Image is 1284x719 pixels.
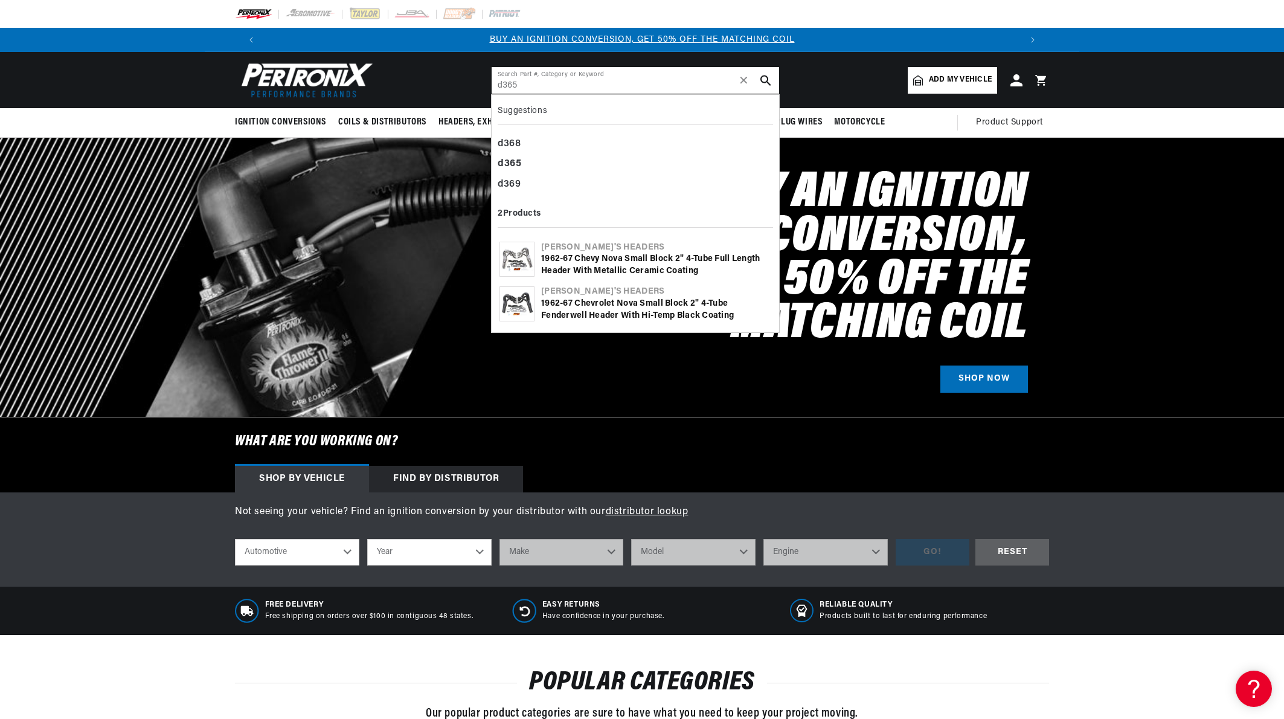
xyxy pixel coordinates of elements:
[940,366,1028,393] a: SHOP NOW
[499,539,624,566] select: Make
[541,253,771,277] div: 1962-67 Chevy Nova Small Block 2" 4-Tube Full Length Header with Metallic Ceramic Coating
[820,600,987,610] span: RELIABLE QUALITY
[438,116,580,129] span: Headers, Exhausts & Components
[929,74,992,86] span: Add my vehicle
[541,298,771,321] div: 1962-67 Chevrolet Nova Small Block 2" 4-Tube Fenderwell Header with Hi-Temp Black Coating
[239,28,263,52] button: Translation missing: en.sections.announcements.previous_announcement
[235,539,359,566] select: Ride Type
[490,35,795,44] a: BUY AN IGNITION CONVERSION, GET 50% OFF THE MATCHING COIL
[542,611,664,622] p: Have confidence in your purchase.
[542,600,664,610] span: Easy Returns
[369,466,523,492] div: Find by Distributor
[541,242,771,254] div: [PERSON_NAME]'s Headers
[498,159,522,169] b: d365
[976,108,1049,137] summary: Product Support
[631,539,756,566] select: Model
[753,67,779,94] button: search button
[498,209,541,218] b: 2 Products
[235,59,374,101] img: Pertronix
[332,108,432,137] summary: Coils & Distributors
[263,33,1021,47] div: Announcement
[492,67,779,94] input: Search Part #, Category or Keyword
[498,134,773,155] div: d368
[235,505,1049,520] p: Not seeing your vehicle? Find an ignition conversion by your distributor with our
[512,172,1028,346] h2: Buy an Ignition Conversion, Get 50% off the Matching Coil
[265,611,473,622] p: Free shipping on orders over $100 in contiguous 48 states.
[432,108,586,137] summary: Headers, Exhausts & Components
[743,108,829,137] summary: Spark Plug Wires
[606,507,689,517] a: distributor lookup
[338,116,426,129] span: Coils & Distributors
[205,28,1079,52] slideshow-component: Translation missing: en.sections.announcements.announcement_bar
[834,116,885,129] span: Motorcycle
[828,108,891,137] summary: Motorcycle
[235,466,369,492] div: Shop by vehicle
[749,116,823,129] span: Spark Plug Wires
[263,33,1021,47] div: 1 of 3
[908,67,997,94] a: Add my vehicle
[1021,28,1045,52] button: Translation missing: en.sections.announcements.next_announcement
[820,611,987,622] p: Products built to last for enduring performance
[367,539,492,566] select: Year
[975,539,1049,566] div: RESET
[500,242,534,276] img: 1962-67 Chevy Nova Small Block 2" 4-Tube Full Length Header with Metallic Ceramic Coating
[763,539,888,566] select: Engine
[235,108,332,137] summary: Ignition Conversions
[498,101,773,125] div: Suggestions
[498,175,773,195] div: d369
[500,287,534,321] img: 1962-67 Chevrolet Nova Small Block 2" 4-Tube Fenderwell Header with Hi-Temp Black Coating
[976,116,1043,129] span: Product Support
[205,418,1079,466] h6: What are you working on?
[265,600,473,610] span: Free Delivery
[235,116,326,129] span: Ignition Conversions
[541,286,771,298] div: [PERSON_NAME]'s Headers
